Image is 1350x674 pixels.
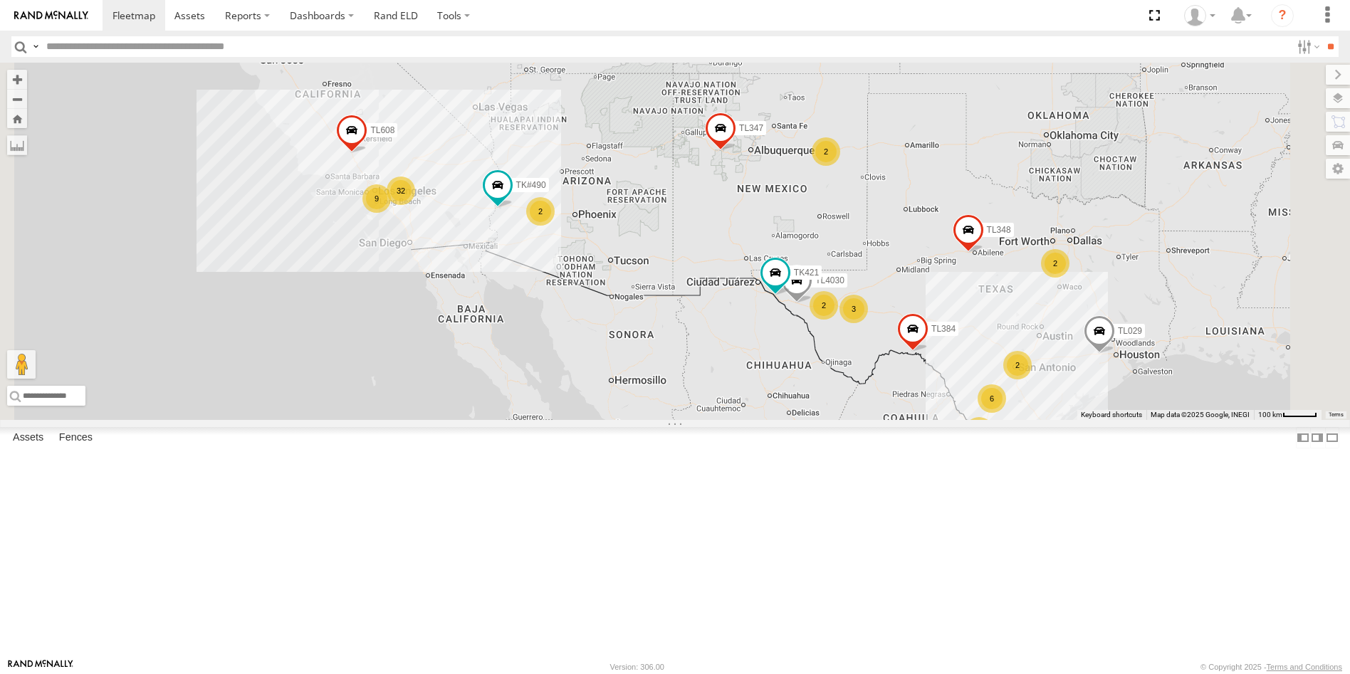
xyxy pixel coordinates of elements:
[52,428,100,448] label: Fences
[6,428,51,448] label: Assets
[1003,351,1032,379] div: 2
[978,384,1006,413] div: 6
[1081,410,1142,420] button: Keyboard shortcuts
[30,36,41,57] label: Search Query
[516,180,546,190] span: TK#490
[812,137,840,166] div: 2
[815,275,844,285] span: TL4030
[8,660,73,674] a: Visit our Website
[362,184,391,213] div: 9
[810,291,838,320] div: 2
[1292,36,1322,57] label: Search Filter Options
[1326,159,1350,179] label: Map Settings
[7,350,36,379] button: Drag Pegman onto the map to open Street View
[794,268,819,278] span: TK421
[14,11,88,21] img: rand-logo.svg
[1041,249,1069,278] div: 2
[526,197,555,226] div: 2
[1296,427,1310,448] label: Dock Summary Table to the Left
[387,177,415,205] div: 32
[1271,4,1294,27] i: ?
[7,109,27,128] button: Zoom Home
[1179,5,1220,26] div: Norma Casillas
[610,663,664,671] div: Version: 306.00
[1151,411,1250,418] span: Map data ©2025 Google, INEGI
[1254,410,1322,420] button: Map Scale: 100 km per 45 pixels
[739,123,763,133] span: TL347
[1118,326,1142,336] span: TL029
[1310,427,1324,448] label: Dock Summary Table to the Right
[931,325,956,335] span: TL384
[1267,663,1342,671] a: Terms and Conditions
[965,417,993,446] div: 12
[7,70,27,89] button: Zoom in
[1200,663,1342,671] div: © Copyright 2025 -
[370,126,394,136] span: TL608
[7,89,27,109] button: Zoom out
[1329,412,1344,418] a: Terms
[987,225,1011,235] span: TL348
[839,295,868,323] div: 3
[1258,411,1282,418] span: 100 km
[1325,427,1339,448] label: Hide Summary Table
[7,135,27,155] label: Measure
